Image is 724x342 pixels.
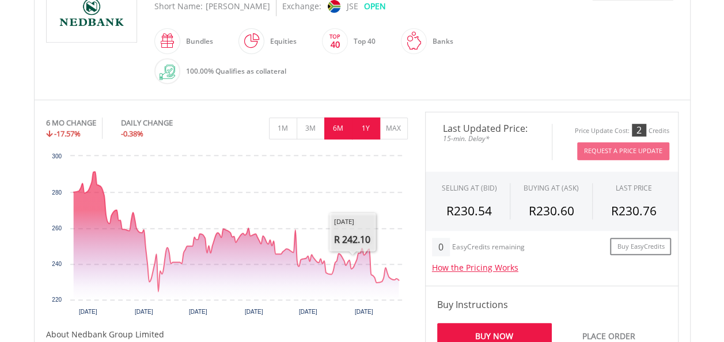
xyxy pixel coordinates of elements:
[188,309,207,315] text: [DATE]
[528,203,574,219] span: R230.60
[269,117,297,139] button: 1M
[298,309,317,315] text: [DATE]
[78,309,97,315] text: [DATE]
[160,64,175,80] img: collateral-qualifying-green.svg
[52,153,62,159] text: 300
[354,309,373,315] text: [DATE]
[297,117,325,139] button: 3M
[432,262,518,273] a: How the Pricing Works
[134,309,153,315] text: [DATE]
[348,28,376,55] div: Top 40
[186,66,286,76] span: 100.00% Qualifies as collateral
[54,128,81,139] span: -17.57%
[46,329,408,340] h5: About Nedbank Group Limited
[46,117,96,128] div: 6 MO CHANGE
[427,28,453,55] div: Banks
[244,309,263,315] text: [DATE]
[324,117,352,139] button: 6M
[632,124,646,136] div: 2
[121,128,143,139] span: -0.38%
[446,203,492,219] span: R230.54
[380,117,408,139] button: MAX
[52,225,62,231] text: 260
[616,183,652,193] div: LAST PRICE
[52,189,62,196] text: 280
[46,150,408,323] svg: Interactive chart
[437,298,666,311] h4: Buy Instructions
[264,28,297,55] div: Equities
[524,183,579,193] span: BUYING AT (ASK)
[611,203,657,219] span: R230.76
[441,183,496,193] div: SELLING AT (BID)
[577,142,669,160] button: Request A Price Update
[52,261,62,267] text: 240
[649,127,669,135] div: Credits
[434,124,543,133] span: Last Updated Price:
[610,238,671,256] a: Buy EasyCredits
[434,133,543,144] span: 15-min. Delay*
[180,28,213,55] div: Bundles
[352,117,380,139] button: 1Y
[121,117,211,128] div: DAILY CHANGE
[575,127,630,135] div: Price Update Cost:
[432,238,450,256] div: 0
[46,150,408,323] div: Chart. Highcharts interactive chart.
[52,297,62,303] text: 220
[452,243,525,253] div: EasyCredits remaining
